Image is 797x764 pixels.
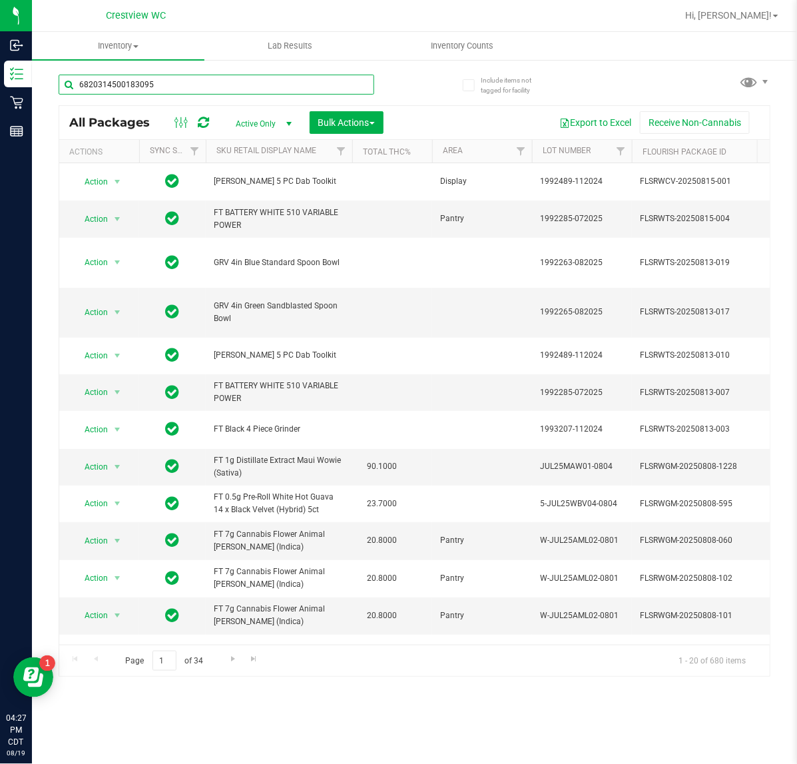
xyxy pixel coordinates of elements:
a: Inventory Counts [376,32,549,60]
span: select [109,532,126,550]
span: FLSRWGM-20250808-102 [640,572,770,585]
span: JUL25MAW01-0804 [540,460,624,473]
button: Bulk Actions [310,111,384,134]
span: Inventory Counts [413,40,511,52]
span: Pantry [440,572,524,585]
span: Page of 34 [114,651,214,671]
span: FT 0.5g Pre-Roll White Hot Guava 14 x Black Velvet (Hybrid) 5ct [214,491,344,516]
span: In Sync [166,606,180,625]
a: Lot Number [543,146,591,155]
span: FT BATTERY WHITE 510 VARIABLE POWER [214,206,344,232]
span: FLSRWTS-20250813-017 [640,306,770,318]
span: select [109,606,126,625]
span: select [109,210,126,228]
span: FLSRWGM-20250808-595 [640,498,770,510]
span: FT 7g Cannabis Flower Animal [PERSON_NAME] (Indica) [214,603,344,628]
span: W-JUL25AML02-0801 [540,534,624,547]
span: Crestview WC [106,10,166,21]
span: 1992285-072025 [540,386,624,399]
a: Go to the next page [223,651,242,669]
span: 5-JUL25WBV04-0804 [540,498,624,510]
span: 1992489-112024 [540,175,624,188]
span: Hi, [PERSON_NAME]! [685,10,772,21]
span: Action [73,458,109,476]
span: select [109,383,126,402]
span: FLSRWGM-20250808-060 [640,534,770,547]
span: In Sync [166,420,180,438]
p: 04:27 PM CDT [6,712,26,748]
span: W-JUL25AML02-0801 [540,572,624,585]
a: Lab Results [204,32,377,60]
span: Action [73,569,109,587]
span: GRV 4in Blue Standard Spoon Bowl [214,256,344,269]
span: select [109,458,126,476]
a: Sync Status [150,146,201,155]
span: In Sync [166,253,180,272]
a: Total THC% [363,147,411,157]
span: FLSRWCV-20250815-001 [640,175,770,188]
span: 1992263-082025 [540,256,624,269]
span: FT BATTERY WHITE 510 VARIABLE POWER [214,380,344,405]
div: Actions [69,147,134,157]
inline-svg: Reports [10,125,23,138]
span: FT 7g Cannabis Flower Animal [PERSON_NAME] (Indica) [214,566,344,591]
span: [PERSON_NAME] 5 PC Dab Toolkit [214,349,344,362]
span: FLSRWGM-20250808-1228 [640,460,770,473]
span: Pantry [440,609,524,622]
span: Action [73,420,109,439]
inline-svg: Inventory [10,67,23,81]
p: 08/19 [6,748,26,758]
span: 90.1000 [360,457,403,476]
span: Action [73,346,109,365]
button: Export to Excel [551,111,640,134]
span: Action [73,173,109,191]
span: Action [73,606,109,625]
span: FLSRWTS-20250813-007 [640,386,770,399]
span: 1993207-112024 [540,423,624,436]
a: Flourish Package ID [643,147,726,157]
span: select [109,253,126,272]
span: select [109,303,126,322]
span: In Sync [166,494,180,513]
a: Filter [610,140,632,163]
inline-svg: Retail [10,96,23,109]
span: Inventory [32,40,204,52]
span: In Sync [166,302,180,321]
span: Display [440,175,524,188]
span: FT 7g Cannabis Flower Animal [PERSON_NAME] (Indica) [214,528,344,554]
span: select [109,173,126,191]
iframe: Resource center unread badge [39,655,55,671]
span: Action [73,383,109,402]
a: Go to the last page [244,651,264,669]
a: Filter [184,140,206,163]
span: In Sync [166,457,180,476]
span: In Sync [166,383,180,402]
span: 20.8000 [360,606,403,625]
span: Bulk Actions [318,117,375,128]
span: Action [73,303,109,322]
a: Filter [510,140,532,163]
span: W-JUL25AML02-0801 [540,609,624,622]
span: Action [73,253,109,272]
span: select [109,494,126,513]
span: Action [73,532,109,550]
input: Search Package ID, Item Name, SKU, Lot or Part Number... [59,75,374,95]
span: 1 - 20 of 680 items [668,651,756,671]
a: Area [443,146,463,155]
iframe: Resource center [13,657,53,697]
span: All Packages [69,115,163,130]
span: FLSRWTS-20250813-019 [640,256,770,269]
span: 20.8000 [360,569,403,588]
a: Filter [330,140,352,163]
span: FLSRWTS-20250813-003 [640,423,770,436]
span: 23.7000 [360,494,403,514]
span: FLSRWTS-20250813-010 [640,349,770,362]
span: Pantry [440,534,524,547]
a: Inventory [32,32,204,60]
span: FLSRWGM-20250808-101 [640,609,770,622]
span: Action [73,494,109,513]
a: SKU Retail Display Name [216,146,316,155]
span: select [109,569,126,587]
span: FT 1g Distillate Extract Maui Wowie (Sativa) [214,454,344,480]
